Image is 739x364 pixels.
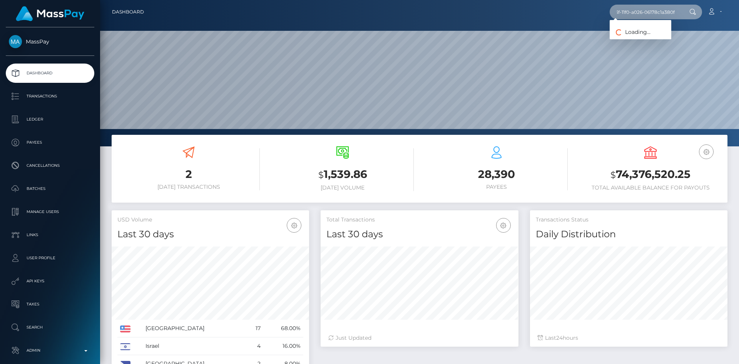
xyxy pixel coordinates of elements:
[579,185,722,191] h6: Total Available Balance for Payouts
[9,183,91,195] p: Batches
[425,167,568,182] h3: 28,390
[120,325,130,332] img: US.png
[6,38,94,45] span: MassPay
[6,179,94,198] a: Batches
[112,4,144,20] a: Dashboard
[246,320,263,337] td: 17
[16,6,84,21] img: MassPay Logo
[6,318,94,337] a: Search
[6,341,94,360] a: Admin
[117,228,303,241] h4: Last 30 days
[263,320,304,337] td: 68.00%
[326,228,512,241] h4: Last 30 days
[538,334,720,342] div: Last hours
[610,169,616,180] small: $
[9,206,91,218] p: Manage Users
[271,167,414,183] h3: 1,539.86
[271,185,414,191] h6: [DATE] Volume
[143,320,246,337] td: [GEOGRAPHIC_DATA]
[6,156,94,175] a: Cancellations
[9,160,91,171] p: Cancellations
[9,229,91,241] p: Links
[117,184,260,190] h6: [DATE] Transactions
[9,345,91,356] p: Admin
[9,67,91,79] p: Dashboard
[318,169,324,180] small: $
[143,337,246,355] td: Israel
[425,184,568,190] h6: Payees
[6,202,94,221] a: Manage Users
[9,35,22,48] img: MassPay
[9,275,91,287] p: API Keys
[6,248,94,268] a: User Profile
[536,216,722,224] h5: Transactions Status
[117,216,303,224] h5: USD Volume
[9,91,91,102] p: Transactions
[6,110,94,129] a: Ledger
[6,133,94,152] a: Payees
[6,87,94,106] a: Transactions
[610,29,650,35] span: Loading...
[556,334,563,341] span: 24
[263,337,304,355] td: 16.00%
[328,334,510,342] div: Just Updated
[6,295,94,314] a: Taxes
[6,225,94,245] a: Links
[6,64,94,83] a: Dashboard
[326,216,512,224] h5: Total Transactions
[120,343,130,350] img: IL.png
[246,337,263,355] td: 4
[9,114,91,125] p: Ledger
[9,322,91,333] p: Search
[610,5,682,19] input: Search...
[9,252,91,264] p: User Profile
[6,272,94,291] a: API Keys
[536,228,722,241] h4: Daily Distribution
[9,137,91,148] p: Payees
[117,167,260,182] h3: 2
[579,167,722,183] h3: 74,376,520.25
[9,299,91,310] p: Taxes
